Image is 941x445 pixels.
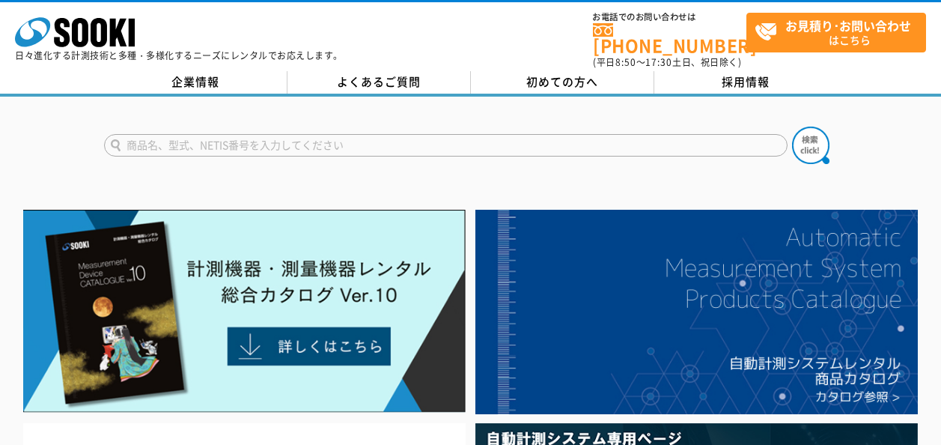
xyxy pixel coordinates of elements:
[746,13,926,52] a: お見積り･お問い合わせはこちら
[104,134,788,157] input: 商品名、型式、NETIS番号を入力してください
[593,13,746,22] span: お電話でのお問い合わせは
[526,73,598,90] span: 初めての方へ
[645,55,672,69] span: 17:30
[792,127,829,164] img: btn_search.png
[615,55,636,69] span: 8:50
[15,51,343,60] p: 日々進化する計測技術と多種・多様化するニーズにレンタルでお応えします。
[593,23,746,54] a: [PHONE_NUMBER]
[104,71,287,94] a: 企業情報
[475,210,918,414] img: 自動計測システムカタログ
[287,71,471,94] a: よくあるご質問
[471,71,654,94] a: 初めての方へ
[23,210,466,413] img: Catalog Ver10
[593,55,741,69] span: (平日 ～ 土日、祝日除く)
[785,16,911,34] strong: お見積り･お問い合わせ
[755,13,925,51] span: はこちら
[654,71,838,94] a: 採用情報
